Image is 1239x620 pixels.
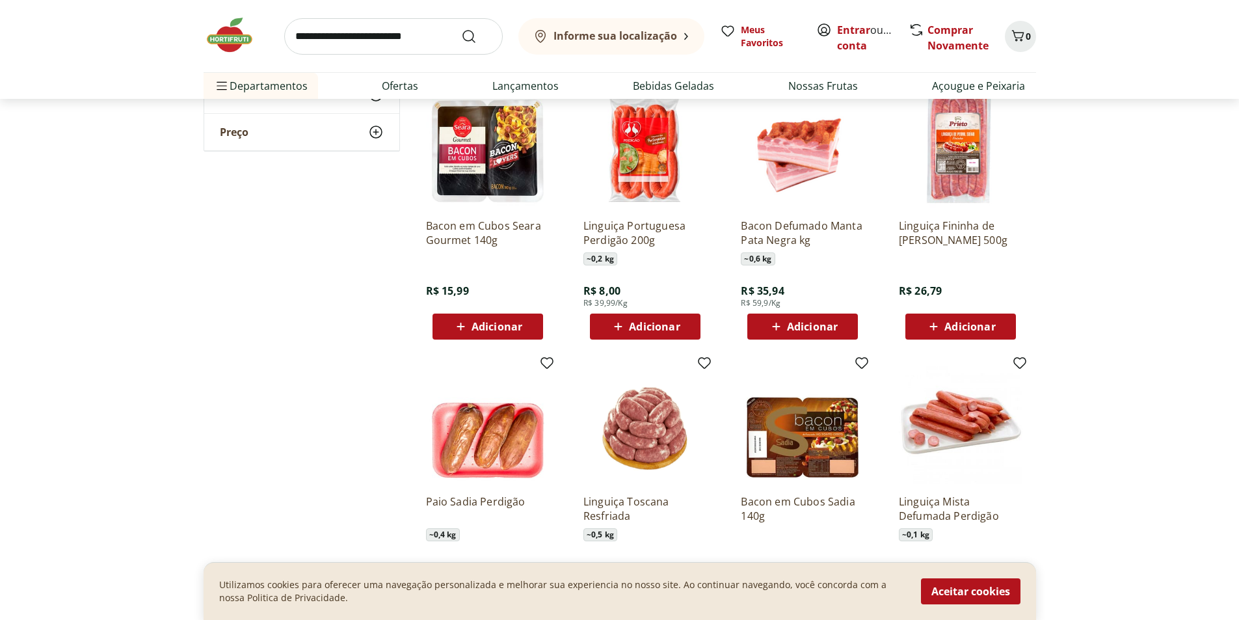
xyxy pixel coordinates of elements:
[787,321,838,332] span: Adicionar
[1026,30,1031,42] span: 0
[899,219,1022,247] a: Linguiça Fininha de [PERSON_NAME] 500g
[426,494,550,523] a: Paio Sadia Perdigão
[220,126,248,139] span: Preço
[426,85,550,208] img: Bacon em Cubos Seara Gourmet 140g
[518,18,704,55] button: Informe sua localização
[204,114,399,150] button: Preço
[583,559,626,574] span: R$ 14,95
[905,314,1016,340] button: Adicionar
[426,528,460,541] span: ~ 0,4 kg
[741,360,864,484] img: Bacon em Cubos Sadia 140g
[583,284,620,298] span: R$ 8,00
[633,78,714,94] a: Bebidas Geladas
[426,284,469,298] span: R$ 15,99
[583,219,707,247] a: Linguiça Portuguesa Perdigão 200g
[899,85,1022,208] img: Linguiça Fininha de Pernil Suíno Prieto 500g
[461,29,492,44] button: Submit Search
[788,78,858,94] a: Nossas Frutas
[741,219,864,247] a: Bacon Defumado Manta Pata Negra kg
[741,494,864,523] a: Bacon em Cubos Sadia 140g
[741,85,864,208] img: Bacon Defumado Manta Pata Negra kg
[583,252,617,265] span: ~ 0,2 kg
[899,559,936,574] span: R$ 2,99
[837,22,895,53] span: ou
[382,78,418,94] a: Ofertas
[899,528,933,541] span: ~ 0,1 kg
[583,494,707,523] a: Linguiça Toscana Resfriada
[837,23,870,37] a: Entrar
[583,528,617,541] span: ~ 0,5 kg
[472,321,522,332] span: Adicionar
[927,23,989,53] a: Comprar Novamente
[219,578,905,604] p: Utilizamos cookies para oferecer uma navegação personalizada e melhorar sua experiencia no nosso ...
[944,321,995,332] span: Adicionar
[741,23,801,49] span: Meus Favoritos
[741,284,784,298] span: R$ 35,94
[426,360,550,484] img: Paio Sadia Perdigão
[583,360,707,484] img: Linguiça Toscana Resfriada
[284,18,503,55] input: search
[899,494,1022,523] a: Linguiça Mista Defumada Perdigão
[583,85,707,208] img: Linguiça Portuguesa Perdigão 200g
[590,314,700,340] button: Adicionar
[214,70,308,101] span: Departamentos
[629,321,680,332] span: Adicionar
[747,314,858,340] button: Adicionar
[204,16,269,55] img: Hortifruti
[837,23,909,53] a: Criar conta
[583,298,628,308] span: R$ 39,99/Kg
[921,578,1020,604] button: Aceitar cookies
[214,70,230,101] button: Menu
[426,559,469,574] span: R$ 17,16
[899,284,942,298] span: R$ 26,79
[553,29,677,43] b: Informe sua localização
[1005,21,1036,52] button: Carrinho
[426,219,550,247] a: Bacon em Cubos Seara Gourmet 140g
[720,23,801,49] a: Meus Favoritos
[741,298,780,308] span: R$ 59,9/Kg
[741,252,775,265] span: ~ 0,6 kg
[433,314,543,340] button: Adicionar
[741,559,784,574] span: R$ 15,99
[899,360,1022,484] img: Linguiça Mista Defumada Perdigão
[492,78,559,94] a: Lançamentos
[932,78,1025,94] a: Açougue e Peixaria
